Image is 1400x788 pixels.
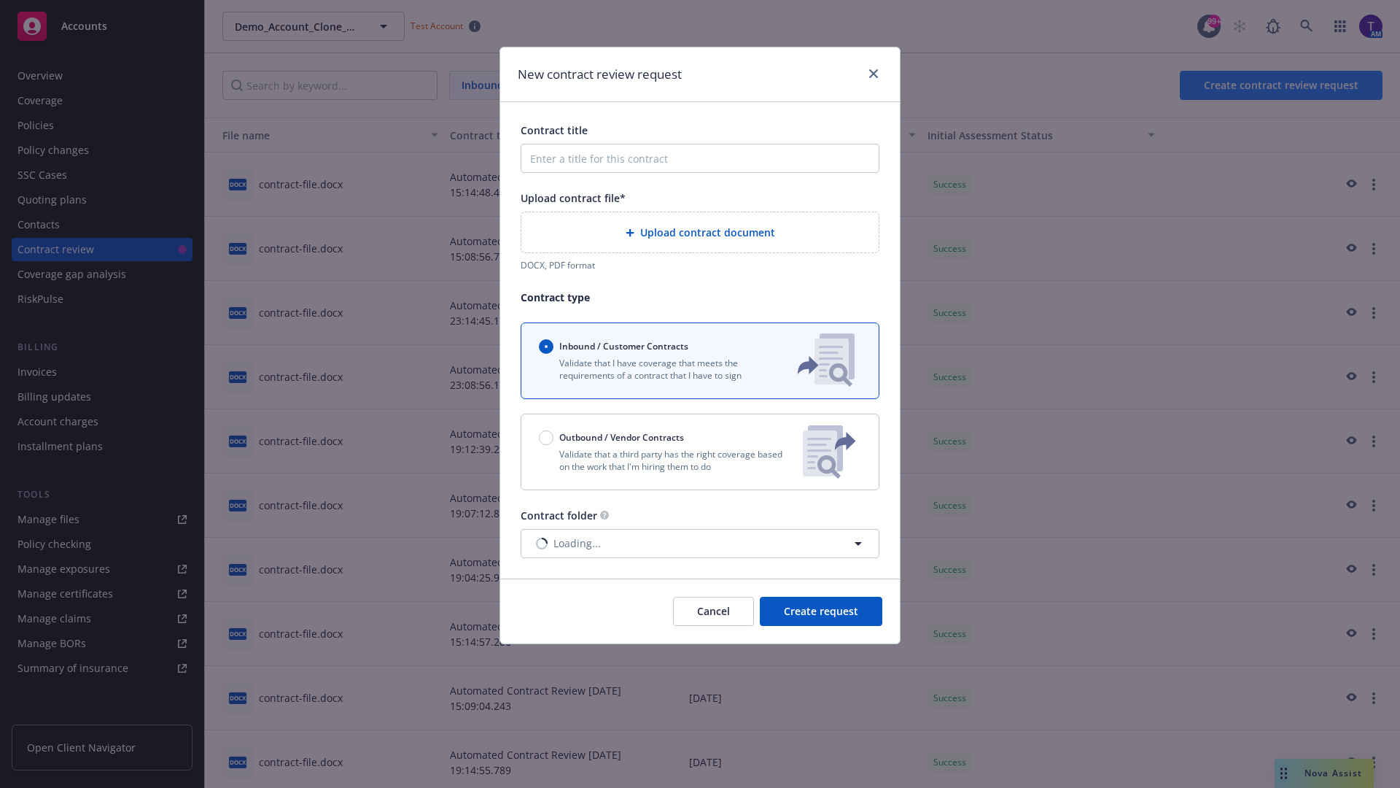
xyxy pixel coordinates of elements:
[539,430,553,445] input: Outbound / Vendor Contracts
[559,431,684,444] span: Outbound / Vendor Contracts
[559,340,688,352] span: Inbound / Customer Contracts
[521,322,879,399] button: Inbound / Customer ContractsValidate that I have coverage that meets the requirements of a contra...
[539,357,774,382] p: Validate that I have coverage that meets the requirements of a contract that I have to sign
[521,212,879,253] div: Upload contract document
[697,604,730,618] span: Cancel
[521,123,588,137] span: Contract title
[640,225,775,240] span: Upload contract document
[539,339,553,354] input: Inbound / Customer Contracts
[521,414,879,490] button: Outbound / Vendor ContractsValidate that a third party has the right coverage based on the work t...
[518,65,682,84] h1: New contract review request
[521,144,879,173] input: Enter a title for this contract
[865,65,882,82] a: close
[521,529,879,558] button: Loading...
[539,448,791,473] p: Validate that a third party has the right coverage based on the work that I'm hiring them to do
[521,259,879,271] div: DOCX, PDF format
[553,536,601,551] span: Loading...
[760,597,882,626] button: Create request
[521,509,597,522] span: Contract folder
[521,290,879,305] p: Contract type
[784,604,858,618] span: Create request
[673,597,754,626] button: Cancel
[521,191,626,205] span: Upload contract file*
